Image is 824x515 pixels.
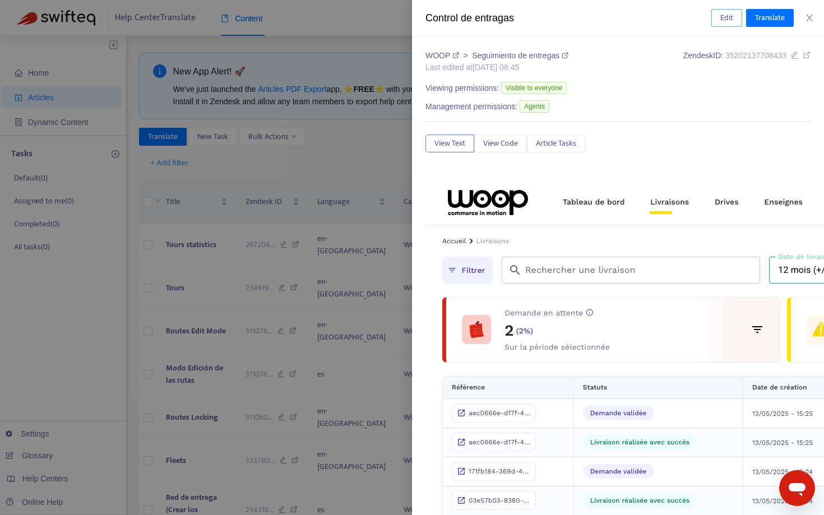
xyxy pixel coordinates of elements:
button: View Text [425,134,474,152]
button: Article Tasks [527,134,585,152]
button: View Code [474,134,527,152]
span: Management permissions: [425,101,517,113]
button: Edit [711,9,742,27]
div: Zendesk ID: [683,50,811,73]
span: Visible to everyone [501,82,567,94]
span: View Code [483,137,518,150]
span: Viewing permissions: [425,82,499,94]
button: Translate [746,9,794,27]
a: WOOP [425,51,461,60]
iframe: Bouton de lancement de la fenêtre de messagerie [779,470,815,506]
button: Close [802,13,817,24]
span: Translate [755,12,785,24]
div: Control de entragas [425,11,711,26]
span: Edit [720,12,733,24]
span: close [805,13,814,22]
span: View Text [434,137,465,150]
div: Last edited at [DATE] 08:45 [425,62,568,73]
span: Agents [520,100,549,113]
div: > [425,50,568,62]
span: Article Tasks [536,137,576,150]
span: 35202137708433 [725,51,786,60]
a: Seguimiento de entregas [472,51,568,60]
